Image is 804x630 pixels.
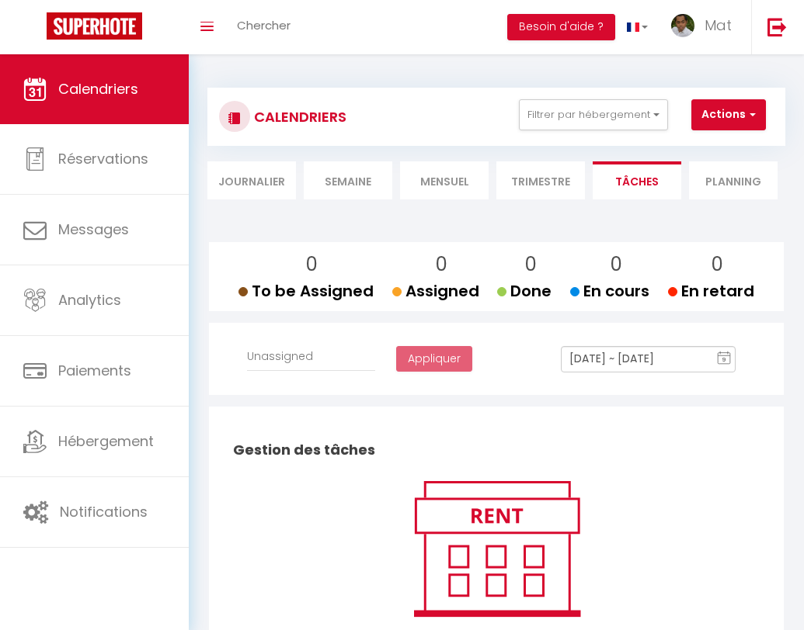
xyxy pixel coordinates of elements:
[570,280,649,302] span: En cours
[497,280,552,302] span: Done
[250,99,346,134] h3: CALENDRIERS
[691,99,766,130] button: Actions
[671,14,694,37] img: ...
[705,16,732,35] span: Mat
[237,17,291,33] span: Chercher
[392,280,479,302] span: Assigned
[400,161,489,199] li: Mensuel
[405,250,479,279] p: 0
[722,356,726,363] text: 9
[58,220,129,239] span: Messages
[58,361,131,380] span: Paiements
[229,426,764,474] h2: Gestion des tâches
[58,431,154,451] span: Hébergement
[12,6,59,53] button: Ouvrir le widget de chat LiveChat
[396,346,472,372] button: Appliquer
[689,161,778,199] li: Planning
[561,346,736,372] input: Select Date Range
[398,474,596,623] img: rent.png
[60,502,148,521] span: Notifications
[507,14,615,40] button: Besoin d'aide ?
[58,79,138,99] span: Calendriers
[238,280,374,302] span: To be Assigned
[593,161,681,199] li: Tâches
[767,17,787,36] img: logout
[583,250,649,279] p: 0
[207,161,296,199] li: Journalier
[58,149,148,168] span: Réservations
[510,250,552,279] p: 0
[496,161,585,199] li: Trimestre
[519,99,668,130] button: Filtrer par hébergement
[251,250,374,279] p: 0
[680,250,754,279] p: 0
[58,290,121,310] span: Analytics
[47,12,142,40] img: Super Booking
[304,161,392,199] li: Semaine
[668,280,754,302] span: En retard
